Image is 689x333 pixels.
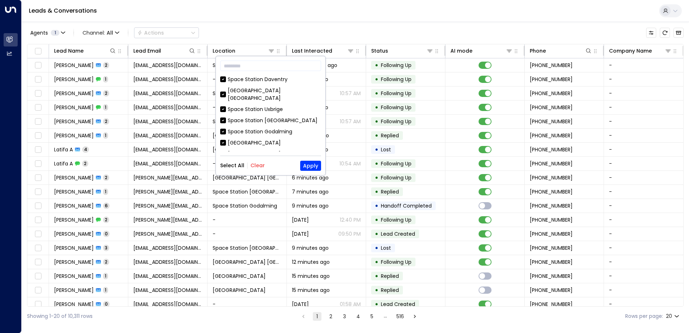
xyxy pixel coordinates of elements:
[34,61,43,70] span: Toggle select row
[208,297,287,311] td: -
[54,216,94,223] span: Paul Southam
[208,157,287,170] td: -
[375,228,378,240] div: •
[133,202,202,209] span: paul.southam@outlook.com
[34,258,43,267] span: Toggle select row
[27,28,68,38] button: Agents1
[375,298,378,310] div: •
[530,244,573,252] span: +447411441992
[133,244,202,252] span: thomsonlouise13@gmail.com
[375,73,378,85] div: •
[54,174,94,181] span: Becky Smith
[213,90,281,97] span: Space Station Chiswick
[381,62,412,69] span: Following Up
[530,287,573,294] span: +447884918800
[530,90,573,97] span: +447725421454
[34,117,43,126] span: Toggle select row
[29,6,97,15] a: Leads & Conversations
[133,230,202,237] span: paul.southam@outlook.com
[371,46,388,55] div: Status
[340,216,361,223] p: 12:40 PM
[54,104,94,111] span: Jessica Walker
[354,312,363,321] button: Go to page 4
[381,104,412,111] span: Following Up
[604,129,683,142] td: -
[51,30,59,36] span: 1
[340,312,349,321] button: Go to page 3
[292,216,309,223] span: Aug 23, 2025
[604,199,683,213] td: -
[299,312,419,321] nav: pagination navigation
[375,143,378,156] div: •
[666,311,681,321] div: 20
[340,90,361,97] p: 10:57 AM
[34,145,43,154] span: Toggle select row
[381,146,391,153] span: Lost
[375,101,378,114] div: •
[54,287,94,294] span: Qasim Aftab
[133,76,202,83] span: muskaandowlani@gmail.com
[604,269,683,283] td: -
[213,46,235,55] div: Location
[375,256,378,268] div: •
[604,143,683,156] td: -
[381,132,399,139] span: Replied
[381,312,390,321] div: …
[133,258,202,266] span: tushar.mdn34@gmail.com
[133,188,202,195] span: ramkishore.1992@gmail.com
[530,188,573,195] span: +447469618104
[34,286,43,295] span: Toggle select row
[375,200,378,212] div: •
[27,312,93,320] div: Showing 1-20 of 10,311 rows
[375,129,378,142] div: •
[103,104,108,110] span: 1
[34,103,43,112] span: Toggle select row
[220,139,321,147] div: [GEOGRAPHIC_DATA]
[54,76,94,83] span: Muskaan Dowlani
[103,118,109,124] span: 2
[338,230,361,237] p: 09:50 PM
[133,118,202,125] span: jlwalker2911@gmail.com
[604,297,683,311] td: -
[381,301,415,308] span: Lead Created
[54,160,73,167] span: Latifa A
[213,174,281,181] span: Space Station Shrewsbury
[604,185,683,199] td: -
[220,128,321,136] div: Space Station Godalming
[604,283,683,297] td: -
[228,87,321,102] div: [GEOGRAPHIC_DATA] [GEOGRAPHIC_DATA]
[375,214,378,226] div: •
[213,272,266,280] span: Space Station Hall Green
[82,146,89,152] span: 4
[213,202,277,209] span: Space Station Godalming
[133,160,202,167] span: latifaabdulla98@hotmail.com
[228,128,292,136] div: Space Station Godalming
[80,28,122,38] button: Channel:All
[375,59,378,71] div: •
[134,27,199,38] button: Actions
[604,58,683,72] td: -
[604,115,683,128] td: -
[34,201,43,210] span: Toggle select row
[34,230,43,239] span: Toggle select row
[292,287,330,294] span: 15 minutes ago
[604,241,683,255] td: -
[292,258,330,266] span: 12 minutes ago
[646,28,656,38] button: Customize
[213,132,266,139] span: Space Station Stirchley
[381,118,412,125] span: Following Up
[54,46,84,55] div: Lead Name
[368,312,376,321] button: Go to page 5
[103,231,110,237] span: 0
[220,163,244,168] button: Select All
[381,188,399,195] span: Replied
[133,90,202,97] span: muskaandowlani@gmail.com
[530,104,573,111] span: +447714487455
[54,244,94,252] span: Louise Thomson
[82,160,88,166] span: 2
[292,188,329,195] span: 7 minutes ago
[213,118,281,125] span: Space Station Banbury
[54,230,94,237] span: Paul Southam
[604,157,683,170] td: -
[530,202,573,209] span: +447855417141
